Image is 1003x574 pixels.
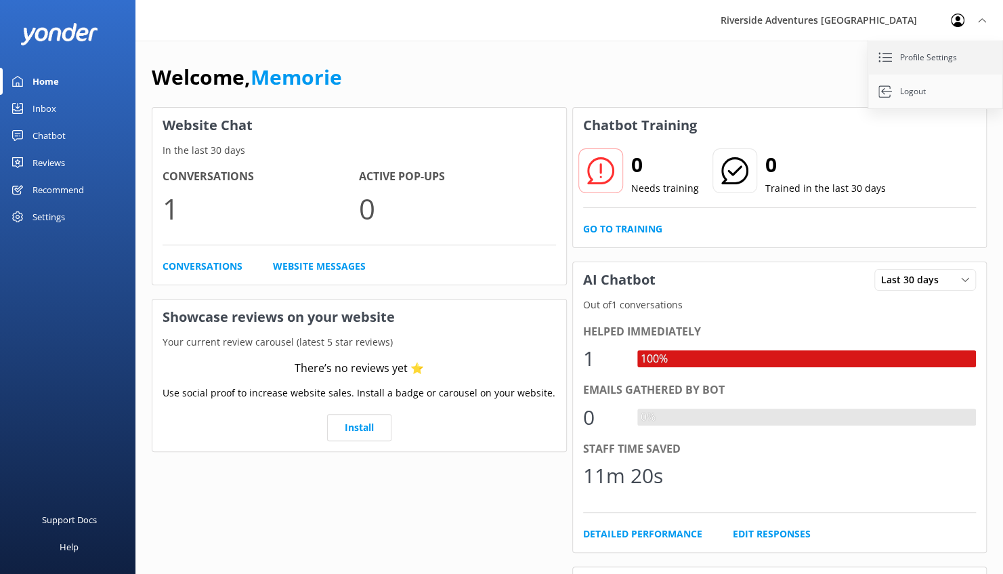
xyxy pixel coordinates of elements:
[152,108,566,143] h3: Website Chat
[42,506,97,533] div: Support Docs
[583,382,977,399] div: Emails gathered by bot
[733,527,811,541] a: Edit Responses
[295,360,424,377] div: There’s no reviews yet ⭐
[637,350,671,368] div: 100%
[273,259,366,274] a: Website Messages
[583,342,624,375] div: 1
[765,148,886,181] h2: 0
[163,186,359,231] p: 1
[251,63,342,91] a: Memorie
[163,386,555,401] p: Use social proof to increase website sales. Install a badge or carousel on your website.
[20,23,98,45] img: yonder-white-logo.png
[583,527,702,541] a: Detailed Performance
[881,272,947,287] span: Last 30 days
[631,181,699,196] p: Needs training
[631,148,699,181] h2: 0
[327,414,391,441] a: Install
[583,459,663,492] div: 11m 20s
[152,61,342,94] h1: Welcome,
[33,149,65,176] div: Reviews
[583,323,977,341] div: Helped immediately
[359,186,555,231] p: 0
[33,122,66,149] div: Chatbot
[359,168,555,186] h4: Active Pop-ups
[33,95,56,122] div: Inbox
[583,401,624,434] div: 0
[152,300,566,335] h3: Showcase reviews on your website
[765,181,886,196] p: Trained in the last 30 days
[152,143,566,158] p: In the last 30 days
[573,298,987,312] p: Out of 1 conversations
[60,533,79,560] div: Help
[583,222,662,237] a: Go to Training
[163,168,359,186] h4: Conversations
[583,440,977,458] div: Staff time saved
[163,259,242,274] a: Conversations
[33,203,65,230] div: Settings
[573,108,707,143] h3: Chatbot Training
[573,262,666,298] h3: AI Chatbot
[152,335,566,350] p: Your current review carousel (latest 5 star reviews)
[637,409,659,426] div: 0%
[33,176,84,203] div: Recommend
[33,68,59,95] div: Home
